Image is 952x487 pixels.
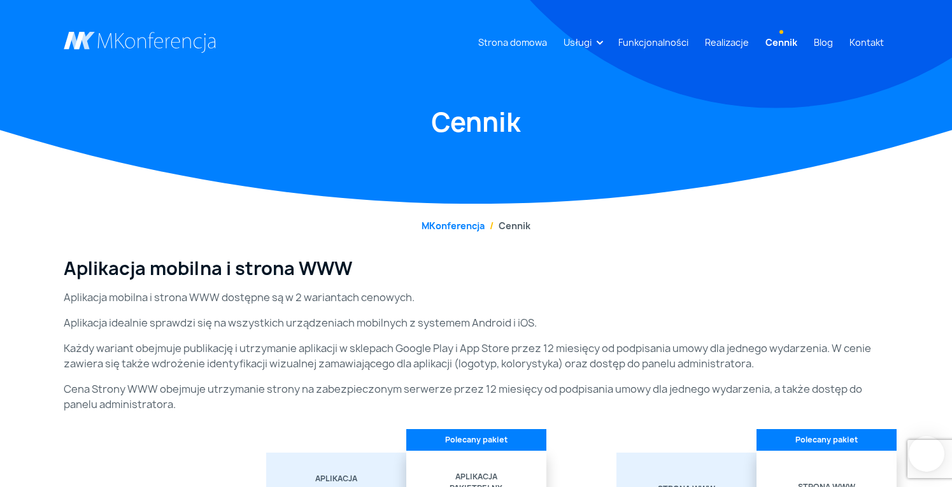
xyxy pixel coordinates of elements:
[64,315,889,330] p: Aplikacja idealnie sprawdzi się na wszystkich urządzeniach mobilnych z systemem Android i iOS.
[485,219,530,232] li: Cennik
[64,290,889,305] p: Aplikacja mobilna i strona WWW dostępne są w 2 wariantach cenowych.
[64,258,889,279] h3: Aplikacja mobilna i strona WWW
[64,219,889,232] nav: breadcrumb
[558,31,597,54] a: Usługi
[64,381,889,412] p: Cena Strony WWW obejmuje utrzymanie strony na zabezpieczonym serwerze przez 12 miesięcy od podpis...
[422,220,485,232] a: MKonferencja
[274,473,399,484] div: Aplikacja
[909,436,944,472] iframe: Smartsupp widget button
[64,105,889,139] h1: Cennik
[700,31,754,54] a: Realizacje
[414,471,539,483] div: Aplikacja
[844,31,889,54] a: Kontakt
[64,341,889,371] p: Każdy wariant obejmuje publikację i utrzymanie aplikacji w sklepach Google Play i App Store przez...
[613,31,693,54] a: Funkcjonalności
[760,31,802,54] a: Cennik
[473,31,552,54] a: Strona domowa
[809,31,838,54] a: Blog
